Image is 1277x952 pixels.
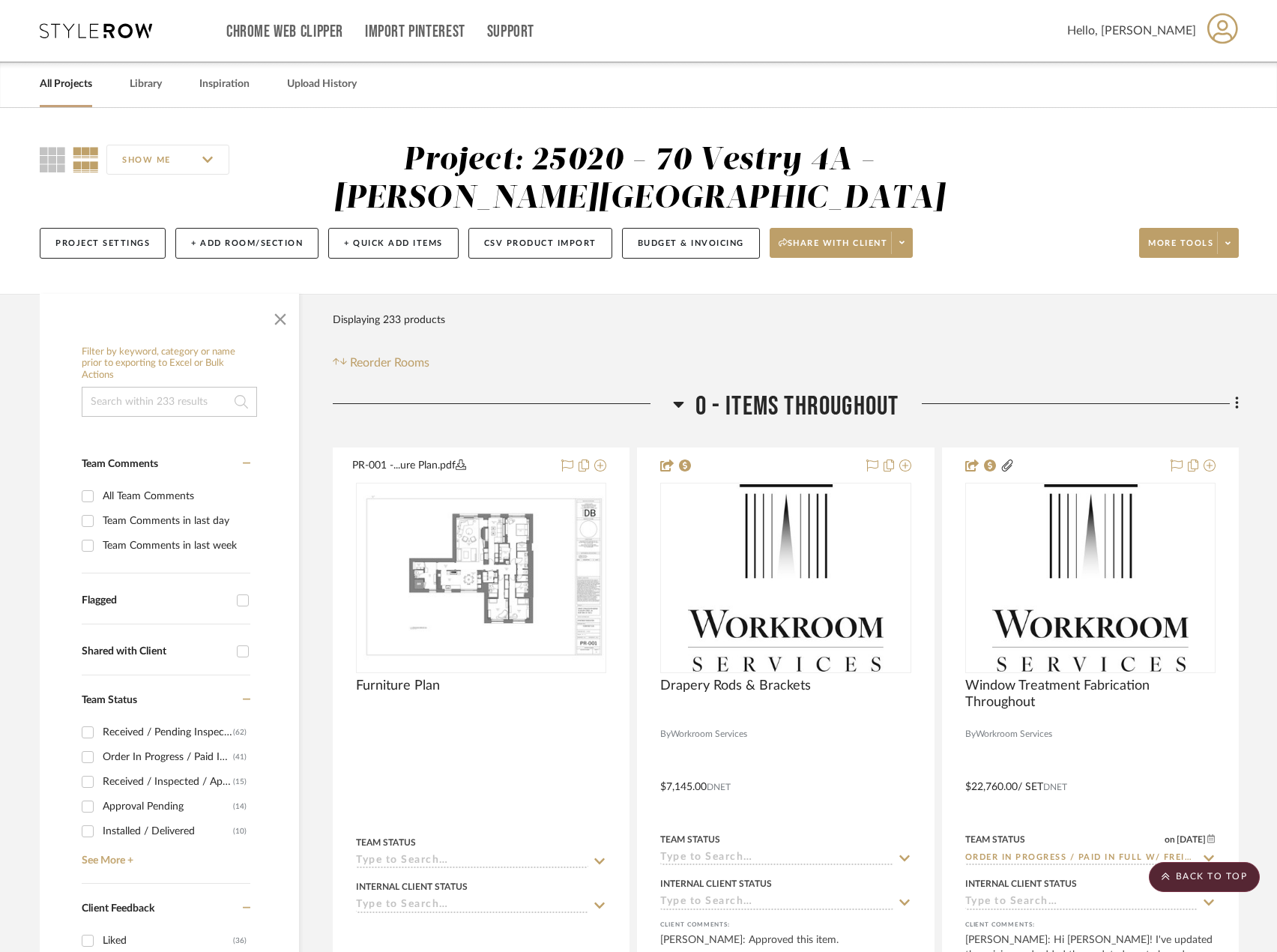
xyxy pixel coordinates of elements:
a: Support [487,25,534,38]
input: Type to Search… [965,896,1198,910]
button: + Add Room/Section [175,228,319,259]
button: Share with client [770,228,914,258]
div: Team Status [356,836,416,849]
span: Reorder Rooms [350,354,429,372]
div: Shared with Client [82,645,229,658]
div: Received / Pending Inspection [103,720,233,744]
button: Project Settings [40,228,166,259]
a: All Projects [40,74,92,94]
span: Share with client [779,238,888,260]
span: By [660,727,671,741]
input: Type to Search… [356,855,588,869]
div: (15) [233,770,247,794]
span: Team Status [82,695,137,705]
div: Team Comments in last day [103,509,247,533]
span: Workroom Services [976,727,1052,741]
input: Search within 233 results [82,387,257,417]
input: Type to Search… [965,852,1198,866]
div: Team Status [660,833,720,846]
a: Upload History [287,74,357,94]
div: Received / Inspected / Approved [103,770,233,794]
button: Reorder Rooms [333,354,429,372]
button: CSV Product Import [468,228,612,259]
span: 0 - Items Throughout [695,391,899,423]
div: 0 [661,483,910,672]
button: PR-001 -...ure Plan.pdf [352,457,552,475]
span: Drapery Rods & Brackets [660,678,811,694]
div: Team Comments in last week [103,534,247,558]
a: Chrome Web Clipper [226,25,343,38]
a: Import Pinterest [365,25,465,38]
div: Internal Client Status [965,877,1077,891]
span: By [965,727,976,741]
input: Type to Search… [660,852,893,866]
span: on [1165,835,1175,844]
span: Team Comments [82,459,158,469]
div: (62) [233,720,247,744]
span: Client Feedback [82,903,154,914]
button: More tools [1139,228,1239,258]
a: Library [130,74,162,94]
div: Installed / Delivered [103,819,233,843]
input: Type to Search… [660,896,893,910]
div: (14) [233,795,247,819]
scroll-to-top-button: BACK TO TOP [1149,862,1260,892]
div: (41) [233,745,247,769]
div: All Team Comments [103,484,247,508]
span: Workroom Services [671,727,747,741]
div: Displaying 233 products [333,305,445,335]
button: Close [265,301,295,331]
img: Furniture Plan [357,495,605,660]
span: Window Treatment Fabrication Throughout [965,678,1216,711]
h6: Filter by keyword, category or name prior to exporting to Excel or Bulk Actions [82,346,257,382]
a: Inspiration [199,74,250,94]
button: Budget & Invoicing [622,228,760,259]
span: Furniture Plan [356,678,440,694]
div: Flagged [82,594,229,607]
input: Type to Search… [356,899,588,913]
img: Drapery Rods & Brackets [688,484,884,672]
a: See More + [78,843,250,867]
div: Project: 25020 - 70 Vestry 4A - [PERSON_NAME][GEOGRAPHIC_DATA] [333,145,946,214]
span: Hello, [PERSON_NAME] [1067,22,1196,40]
div: Team Status [965,833,1025,846]
span: [DATE] [1175,834,1207,845]
div: Approval Pending [103,795,233,819]
div: Order In Progress / Paid In Full w/ Freight, No Balance due [103,745,233,769]
img: Window Treatment Fabrication Throughout [992,484,1189,672]
div: Internal Client Status [356,880,468,894]
div: (10) [233,819,247,843]
span: More tools [1148,238,1213,260]
button: + Quick Add Items [328,228,459,259]
div: Internal Client Status [660,877,772,891]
